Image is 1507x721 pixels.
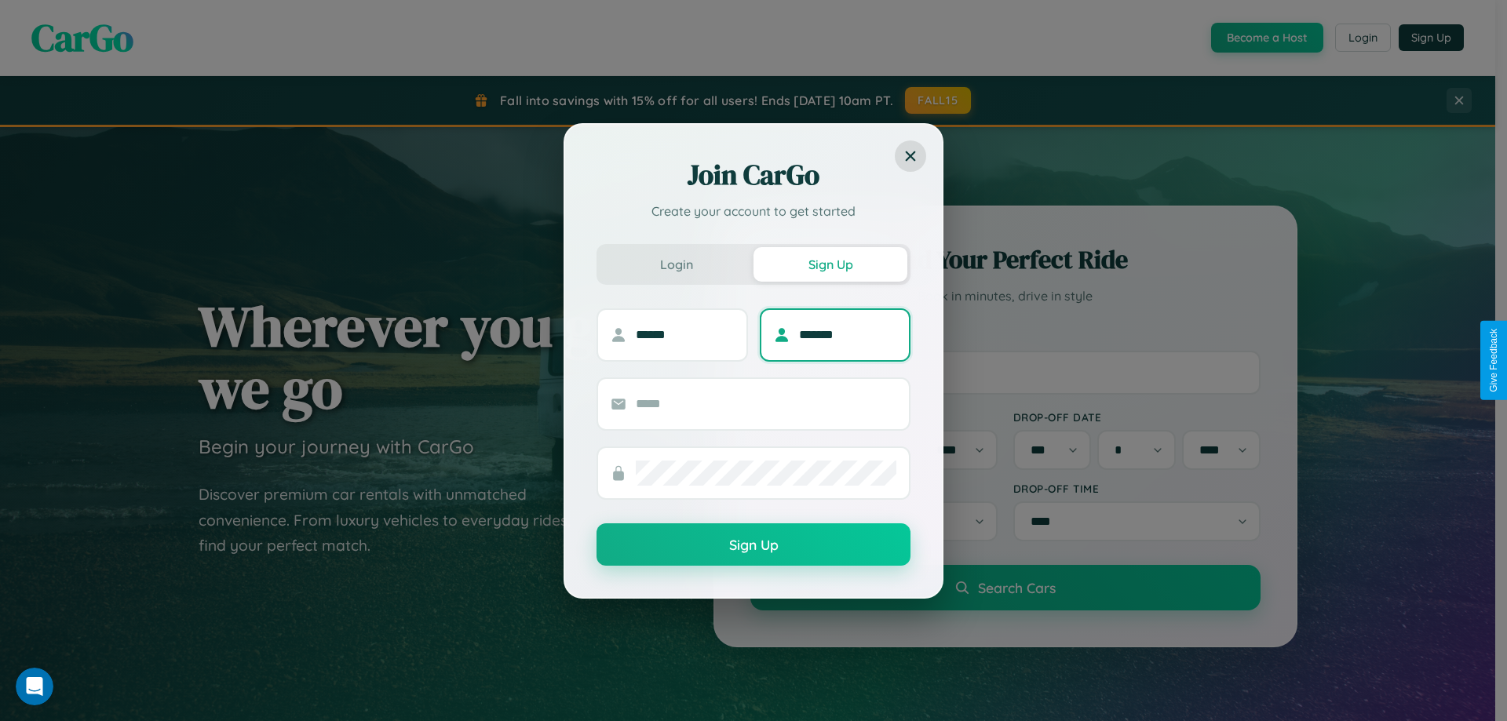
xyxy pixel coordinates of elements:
div: Give Feedback [1488,329,1499,392]
button: Sign Up [597,523,910,566]
p: Create your account to get started [597,202,910,220]
button: Sign Up [753,247,907,282]
iframe: Intercom live chat [16,668,53,705]
h2: Join CarGo [597,156,910,194]
button: Login [600,247,753,282]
